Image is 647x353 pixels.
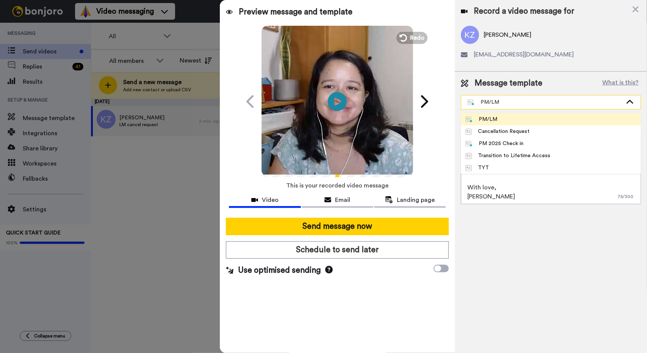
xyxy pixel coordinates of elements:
button: What is this? [600,78,641,89]
button: Schedule to send later [226,241,449,259]
span: Message template [475,78,542,89]
img: Message-temps.svg [465,153,472,159]
div: TYT [465,164,489,172]
button: Send message now [226,218,449,235]
span: Landing page [397,195,435,205]
img: nextgen-template.svg [467,100,475,106]
span: Use optimised sending [238,265,321,276]
img: nextgen-template.svg [465,141,473,147]
img: Message-temps.svg [465,129,472,135]
span: Video [262,195,279,205]
div: PM/LM [467,98,622,106]
img: Message-temps.svg [465,165,472,171]
div: PM/LM [465,116,497,123]
div: PM 2025 Check in [465,140,523,147]
div: Cancellation Request [465,128,530,135]
img: nextgen-template.svg [465,117,473,123]
span: Email [335,195,350,205]
div: Transition to Lifetime Access [465,152,550,159]
span: This is your recorded video message [286,177,389,194]
span: [EMAIL_ADDRESS][DOMAIN_NAME] [474,50,574,59]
